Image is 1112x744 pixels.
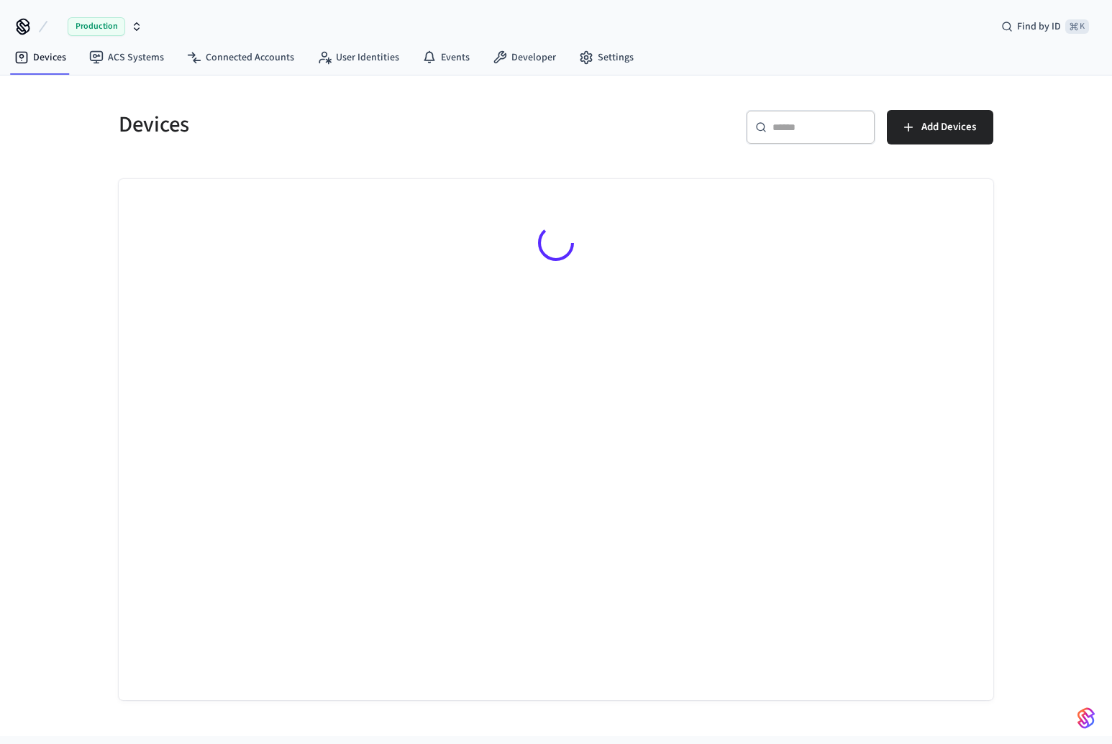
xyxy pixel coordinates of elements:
span: Add Devices [921,118,976,137]
a: User Identities [306,45,411,70]
img: SeamLogoGradient.69752ec5.svg [1077,707,1095,730]
a: Settings [568,45,645,70]
a: Events [411,45,481,70]
a: Devices [3,45,78,70]
a: Connected Accounts [176,45,306,70]
h5: Devices [119,110,547,139]
span: Find by ID [1017,19,1061,34]
span: ⌘ K [1065,19,1089,34]
a: Developer [481,45,568,70]
div: Find by ID⌘ K [990,14,1100,40]
span: Production [68,17,125,36]
a: ACS Systems [78,45,176,70]
button: Add Devices [887,110,993,144]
